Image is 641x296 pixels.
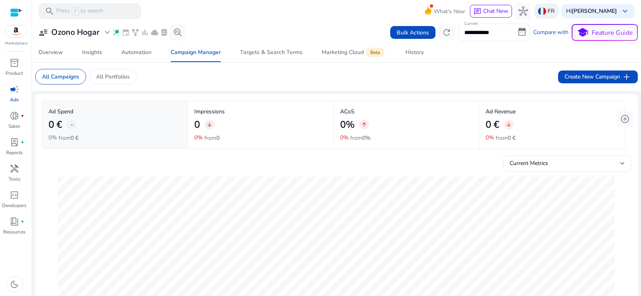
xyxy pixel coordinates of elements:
[103,28,112,37] span: expand_more
[10,217,19,226] span: book_4
[45,6,54,16] span: search
[442,28,452,37] span: refresh
[510,159,548,167] span: Current Metrics
[194,135,203,141] p: 0%
[340,135,349,141] p: 0%
[486,119,499,131] h2: 0 €
[474,8,482,16] span: chat
[194,107,327,116] p: Impressions
[620,114,630,124] span: add_circle
[122,28,130,36] span: event
[434,4,465,18] span: What's New
[112,28,120,36] span: wand_stars
[48,107,181,116] p: Ad Spend
[21,220,24,223] span: fiber_manual_record
[3,228,26,236] p: Resources
[38,28,48,37] span: user_attributes
[390,26,435,39] button: Bulk Actions
[10,96,19,103] p: Ads
[365,48,385,57] span: Beta
[21,114,24,117] span: fiber_manual_record
[340,119,355,131] h2: 0%
[204,134,220,142] p: from
[151,28,159,36] span: cloud
[121,50,151,55] div: Automation
[538,7,546,15] img: fr.svg
[10,58,19,68] span: inventory_2
[56,7,103,16] p: Press to search
[622,72,631,82] span: add
[439,24,455,40] button: refresh
[141,28,149,36] span: bar_chart
[10,164,19,173] span: handyman
[518,6,528,16] span: hub
[131,28,139,36] span: family_history
[486,107,618,116] p: Ad Revenue
[8,175,20,183] p: Tools
[5,25,27,37] img: amazon.svg
[10,190,19,200] span: code_blocks
[10,137,19,147] span: lab_profile
[470,5,512,18] button: chatChat Now
[82,50,102,55] div: Insights
[173,28,183,37] span: search_insights
[566,8,617,14] p: Hi
[42,72,79,81] p: All Campaigns
[361,121,367,128] span: arrow_upward
[10,85,19,94] span: campaign
[496,134,516,142] p: from
[515,3,531,19] button: hub
[72,7,79,16] span: /
[572,24,638,41] button: schoolFeature Guide
[362,134,371,142] span: 0%
[2,202,26,209] p: Developers
[572,7,617,15] b: [PERSON_NAME]
[506,121,512,128] span: arrow_downward
[340,107,473,116] p: ACoS
[486,135,494,141] p: 0%
[508,134,516,142] span: 0 €
[592,28,633,38] p: Feature Guide
[577,27,589,38] span: school
[533,28,568,36] a: Compare with
[5,40,27,46] p: Marketplace
[6,149,23,156] p: Reports
[160,28,168,36] span: lab_profile
[216,134,220,142] span: 0
[96,72,130,81] p: All Portfolios
[548,4,554,18] p: FR
[617,111,633,127] button: add_circle
[58,134,79,142] p: from
[558,70,638,83] button: Create New Campaignadd
[71,120,73,129] span: -
[397,28,429,37] span: Bulk Actions
[405,50,424,55] div: History
[483,7,508,15] span: Chat Now
[21,141,24,144] span: fiber_manual_record
[10,280,19,289] span: dark_mode
[38,50,63,55] div: Overview
[322,49,386,56] div: Marketing Cloud
[350,134,371,142] p: from
[51,28,99,37] h3: Ozono Hogar
[48,119,62,131] h2: 0 €
[194,119,200,131] h2: 0
[620,6,630,16] span: keyboard_arrow_down
[8,123,20,130] p: Sales
[206,121,213,128] span: arrow_downward
[71,134,79,142] span: 0 €
[564,72,631,82] span: Create New Campaign
[170,24,186,40] button: search_insights
[171,50,221,55] div: Campaign Manager
[240,50,302,55] div: Targets & Search Terms
[6,70,23,77] p: Product
[10,111,19,121] span: donut_small
[48,135,57,141] p: 0%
